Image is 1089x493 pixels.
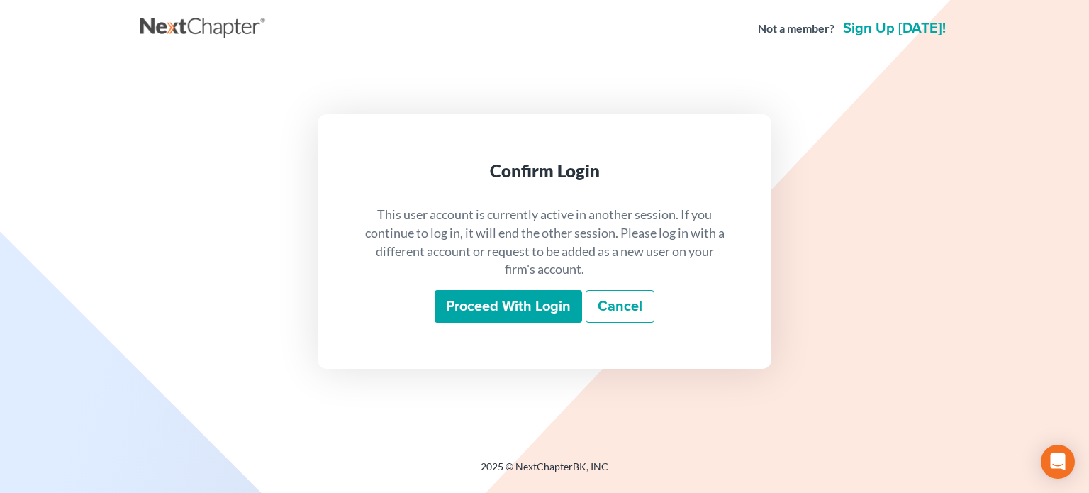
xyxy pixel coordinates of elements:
input: Proceed with login [435,290,582,323]
div: Open Intercom Messenger [1041,445,1075,479]
a: Sign up [DATE]! [840,21,949,35]
strong: Not a member? [758,21,834,37]
div: Confirm Login [363,160,726,182]
a: Cancel [586,290,654,323]
div: 2025 © NextChapterBK, INC [140,460,949,485]
p: This user account is currently active in another session. If you continue to log in, it will end ... [363,206,726,279]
